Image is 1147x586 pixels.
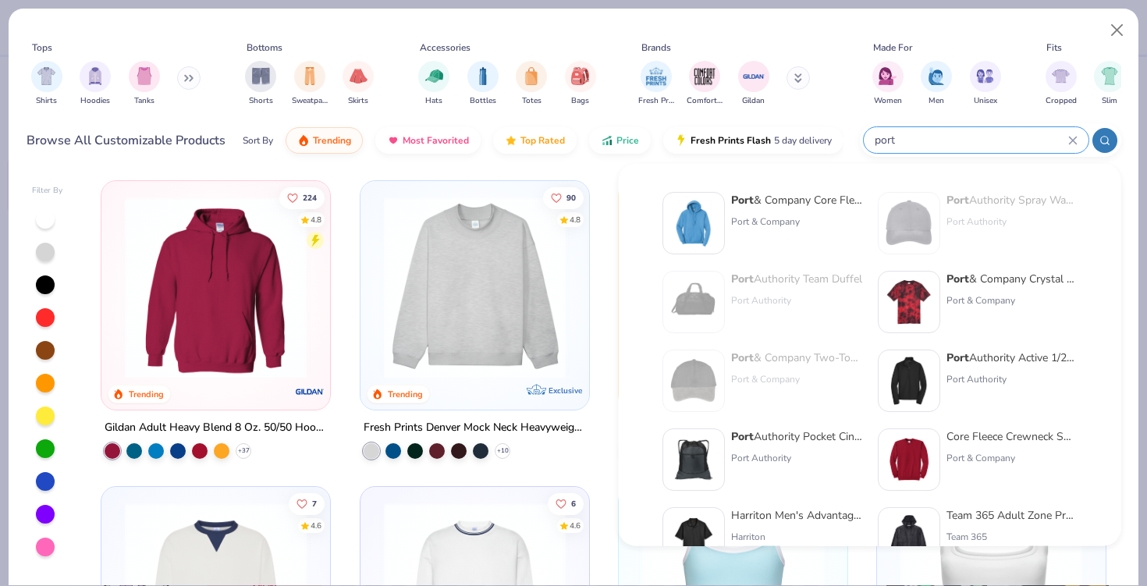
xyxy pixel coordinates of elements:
img: Sweatpants Image [301,67,318,85]
div: 4.6 [569,520,580,532]
span: Most Favorited [403,134,469,147]
div: filter for Sweatpants [292,61,328,107]
div: & Company Two-Tone Pigment-Dyed Cap [731,350,862,366]
button: filter button [80,61,111,107]
img: Gildan Image [742,65,765,88]
div: filter for Shirts [31,61,62,107]
img: Hats Image [425,67,443,85]
img: Comfort Colors Image [693,65,716,88]
div: 4.6 [311,520,321,532]
span: Men [929,95,944,107]
span: Fresh Prints [638,95,674,107]
img: Gildan logo [295,376,326,407]
div: filter for Hoodies [80,61,111,107]
div: filter for Women [872,61,904,107]
span: Sweatpants [292,95,328,107]
span: Totes [522,95,542,107]
span: Bottles [470,95,496,107]
button: Top Rated [493,127,577,154]
span: Hoodies [80,95,110,107]
img: a90f7c54-8796-4cb2-9d6e-4e9644cfe0fe [573,197,771,378]
span: Women [874,95,902,107]
img: 1593a31c-dba5-4ff5-97bf-ef7c6ca295f9 [669,199,718,247]
div: filter for Skirts [343,61,374,107]
input: Try "T-Shirt" [873,131,1068,149]
div: Authority Team Duffel [731,271,862,287]
img: trending.gif [297,134,310,147]
img: Totes Image [523,67,540,85]
button: Most Favorited [375,127,481,154]
div: Port & Company [946,451,1078,465]
div: Fits [1046,41,1062,55]
div: filter for Cropped [1046,61,1077,107]
strong: Port [731,350,754,365]
div: filter for Fresh Prints [638,61,674,107]
button: filter button [638,61,674,107]
button: filter button [1094,61,1125,107]
strong: Port [946,193,969,208]
button: Price [589,127,651,154]
button: Close [1103,16,1132,45]
span: Hats [425,95,442,107]
span: Gildan [742,95,765,107]
img: Shorts Image [252,67,270,85]
span: 7 [312,500,317,508]
div: Team 365 Adult Zone Protect Lightweight Jacket [946,507,1078,524]
strong: Port [731,193,754,208]
div: filter for Gildan [738,61,769,107]
img: Unisex Image [976,67,994,85]
div: & Company Core Fleece Pullover Hooded Sweatshirt [731,192,862,208]
div: Port Authority [731,293,862,307]
div: 4.8 [311,214,321,226]
div: Port Authority [731,451,862,465]
div: & Company Crystal Tie-Dye Tee [946,271,1078,287]
span: 5 day delivery [774,132,832,150]
strong: Port [731,272,754,286]
button: filter button [565,61,596,107]
img: Fresh Prints Image [645,65,668,88]
div: Sort By [243,133,273,147]
div: Port Authority [946,215,1078,229]
button: filter button [292,61,328,107]
img: Tanks Image [136,67,153,85]
span: Tanks [134,95,154,107]
img: Hoodies Image [87,67,104,85]
div: Team 365 [946,530,1078,544]
span: + 37 [238,446,250,456]
div: Authority Pocket Cinch Pack [731,428,862,445]
div: Accessories [420,41,471,55]
div: Port Authority [946,372,1078,386]
button: filter button [129,61,160,107]
div: filter for Totes [516,61,547,107]
span: Slim [1102,95,1117,107]
strong: Port [731,429,754,444]
div: Core Fleece Crewneck Sweatshirt [946,428,1078,445]
img: Cropped Image [1052,67,1070,85]
span: Shorts [249,95,273,107]
img: 25bb5680-a70c-42f5-9aa0-6294c7b40d0d [885,199,933,247]
div: Port & Company [731,372,862,386]
button: Like [547,493,583,515]
img: 01756b78-01f6-4cc6-8d8a-3c30c1a0c8ac [117,197,314,378]
span: 6 [570,500,575,508]
button: filter button [418,61,449,107]
button: filter button [516,61,547,107]
img: 0db94f51-f2a4-4af2-b478-468b1ccc4d04 [885,514,933,563]
div: Brands [641,41,671,55]
div: Port & Company [731,215,862,229]
div: filter for Tanks [129,61,160,107]
div: Authority Spray Wash Cap [946,192,1078,208]
div: filter for Slim [1094,61,1125,107]
div: filter for Comfort Colors [687,61,723,107]
div: Filter By [32,185,63,197]
div: filter for Bottles [467,61,499,107]
div: Fresh Prints Denver Mock Neck Heavyweight Sweatshirt [364,418,586,438]
span: Price [616,134,639,147]
button: Like [279,186,325,208]
div: filter for Hats [418,61,449,107]
img: Skirts Image [350,67,368,85]
div: 4.8 [569,214,580,226]
span: Cropped [1046,95,1077,107]
button: filter button [921,61,952,107]
img: c83554d1-755a-41a0-8a53-c824cc27bf46 [669,514,718,563]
